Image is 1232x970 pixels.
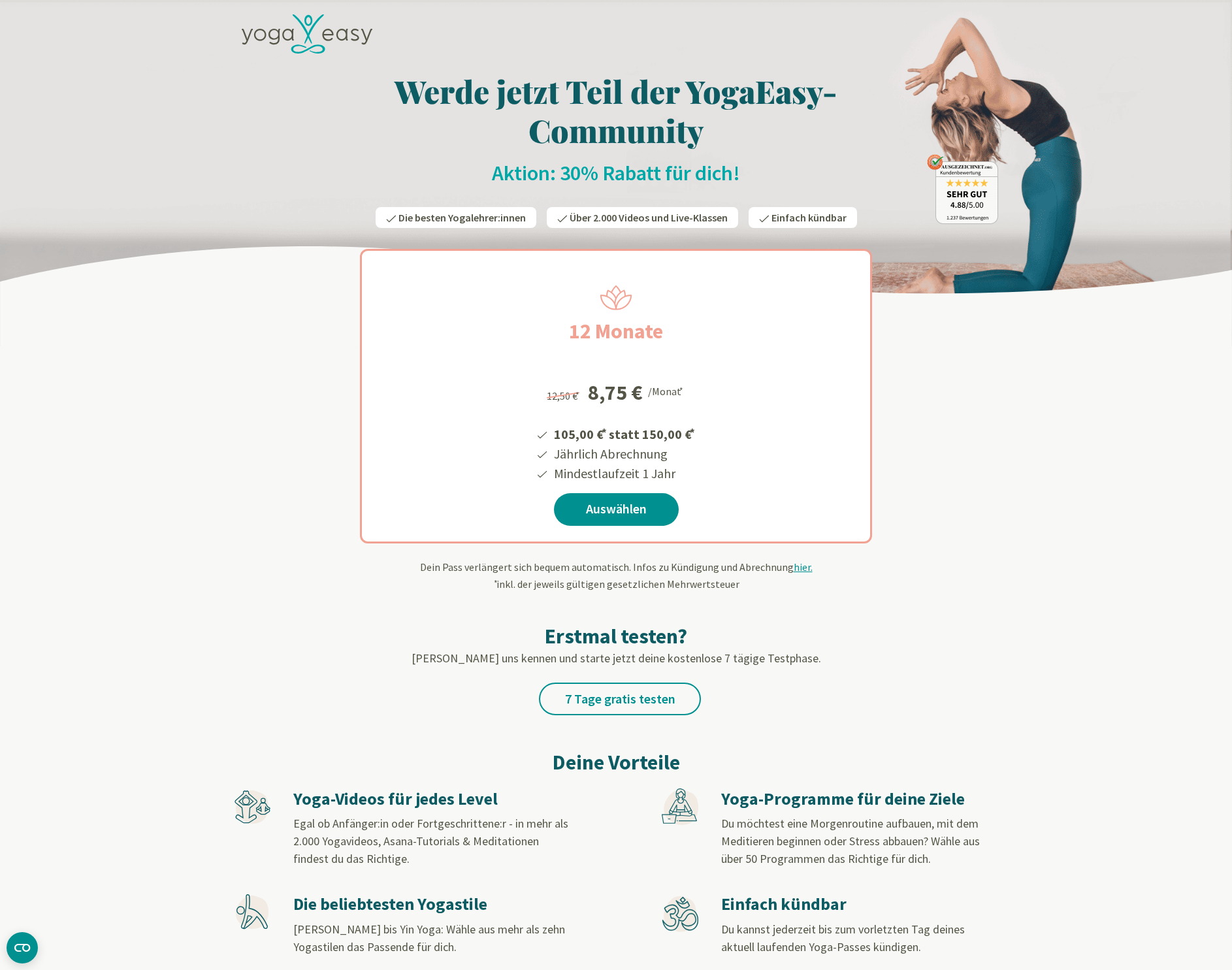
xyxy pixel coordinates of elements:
[570,211,728,224] span: Über 2.000 Videos und Live-Klassen
[721,894,997,915] h3: Einfach kündbar
[552,422,697,444] li: 105,00 € statt 150,00 €
[771,211,847,224] span: Einfach kündbar
[547,389,581,402] span: 12,50 €
[234,71,998,150] h1: Werde jetzt Teil der YogaEasy-Community
[398,211,526,224] span: Die besten Yogalehrer:innen
[794,560,813,574] span: hier.
[554,493,679,526] a: Auswählen
[7,932,38,963] button: CMP-Widget öffnen
[927,154,998,224] img: ausgezeichnet_badge.png
[234,559,998,592] div: Dein Pass verlängert sich bequem automatisch. Infos zu Kündigung und Abrechnung
[721,816,980,866] span: Du möchtest eine Morgenroutine aufbauen, mit dem Meditieren beginnen oder Stress abbauen? Wähle a...
[293,788,569,810] h3: Yoga-Videos für jedes Level
[234,623,998,649] h2: Erstmal testen?
[721,788,997,810] h3: Yoga-Programme für deine Ziele
[552,444,697,464] li: Jährlich Abrechnung
[234,649,998,667] p: [PERSON_NAME] uns kennen und starte jetzt deine kostenlose 7 tägige Testphase.
[648,382,685,399] div: /Monat
[538,315,694,347] h2: 12 Monate
[539,683,701,715] a: 7 Tage gratis testen
[293,894,569,915] h3: Die beliebtesten Yogastile
[493,577,739,590] span: inkl. der jeweils gültigen gesetzlichen Mehrwertsteuer
[293,816,568,866] span: Egal ob Anfänger:in oder Fortgeschrittene:r - in mehr als 2.000 Yogavideos, Asana-Tutorials & Med...
[721,922,965,954] span: Du kannst jederzeit bis zum vorletzten Tag deines aktuell laufenden Yoga-Passes kündigen.
[293,922,565,954] span: [PERSON_NAME] bis Yin Yoga: Wähle aus mehr als zehn Yogastilen das Passende für dich.
[552,464,697,483] li: Mindestlaufzeit 1 Jahr
[588,382,643,403] div: 8,75 €
[234,747,998,778] h2: Deine Vorteile
[234,160,998,186] h2: Aktion: 30% Rabatt für dich!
